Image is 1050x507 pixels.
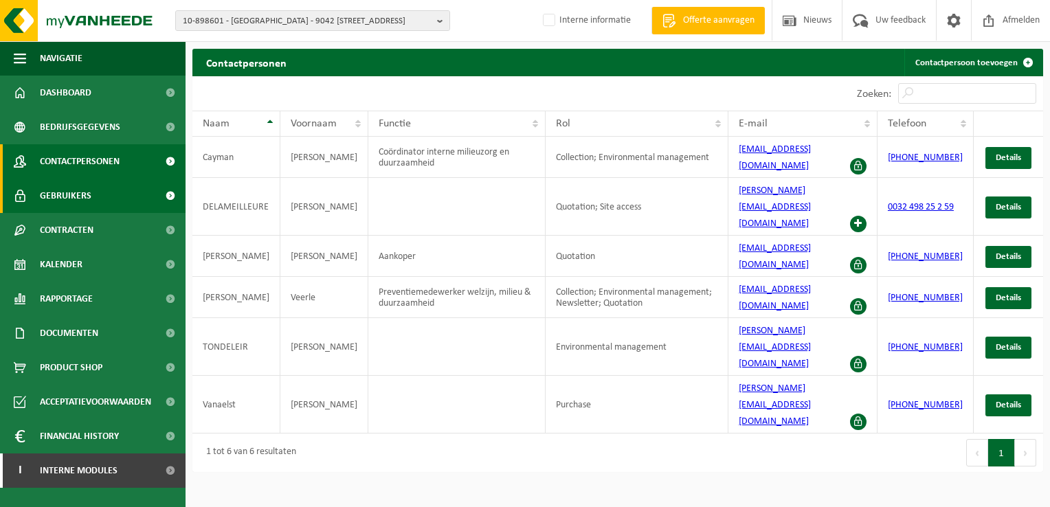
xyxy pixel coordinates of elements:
[40,41,82,76] span: Navigatie
[1015,439,1036,466] button: Next
[280,318,368,376] td: [PERSON_NAME]
[888,342,963,352] a: [PHONE_NUMBER]
[739,326,811,369] a: [PERSON_NAME][EMAIL_ADDRESS][DOMAIN_NAME]
[546,277,728,318] td: Collection; Environmental management; Newsletter; Quotation
[996,401,1021,409] span: Details
[192,49,300,76] h2: Contactpersonen
[540,10,631,31] label: Interne informatie
[985,337,1031,359] a: Details
[40,76,91,110] span: Dashboard
[651,7,765,34] a: Offerte aanvragen
[888,153,963,163] a: [PHONE_NUMBER]
[379,118,411,129] span: Functie
[985,394,1031,416] a: Details
[546,137,728,178] td: Collection; Environmental management
[368,236,546,277] td: Aankoper
[280,376,368,433] td: [PERSON_NAME]
[368,277,546,318] td: Preventiemedewerker welzijn, milieu & duurzaamheid
[739,185,811,229] a: [PERSON_NAME][EMAIL_ADDRESS][DOMAIN_NAME]
[175,10,450,31] button: 10-898601 - [GEOGRAPHIC_DATA] - 9042 [STREET_ADDRESS]
[192,137,280,178] td: Cayman
[199,440,296,465] div: 1 tot 6 van 6 resultaten
[14,453,26,488] span: I
[546,236,728,277] td: Quotation
[739,284,811,311] a: [EMAIL_ADDRESS][DOMAIN_NAME]
[888,118,926,129] span: Telefoon
[996,252,1021,261] span: Details
[280,236,368,277] td: [PERSON_NAME]
[888,400,963,410] a: [PHONE_NUMBER]
[985,147,1031,169] a: Details
[985,246,1031,268] a: Details
[192,376,280,433] td: Vanaelst
[280,178,368,236] td: [PERSON_NAME]
[192,277,280,318] td: [PERSON_NAME]
[888,202,954,212] a: 0032 498 25 2 59
[546,178,728,236] td: Quotation; Site access
[192,178,280,236] td: DELAMEILLEURE
[280,137,368,178] td: [PERSON_NAME]
[546,318,728,376] td: Environmental management
[904,49,1042,76] a: Contactpersoon toevoegen
[40,179,91,213] span: Gebruikers
[40,282,93,316] span: Rapportage
[739,144,811,171] a: [EMAIL_ADDRESS][DOMAIN_NAME]
[985,196,1031,218] a: Details
[40,453,118,488] span: Interne modules
[280,277,368,318] td: Veerle
[996,343,1021,352] span: Details
[40,385,151,419] span: Acceptatievoorwaarden
[40,247,82,282] span: Kalender
[546,376,728,433] td: Purchase
[40,419,119,453] span: Financial History
[888,251,963,262] a: [PHONE_NUMBER]
[40,110,120,144] span: Bedrijfsgegevens
[556,118,570,129] span: Rol
[985,287,1031,309] a: Details
[739,118,768,129] span: E-mail
[203,118,230,129] span: Naam
[40,316,98,350] span: Documenten
[40,350,102,385] span: Product Shop
[40,213,93,247] span: Contracten
[192,318,280,376] td: TONDELEIR
[996,203,1021,212] span: Details
[183,11,432,32] span: 10-898601 - [GEOGRAPHIC_DATA] - 9042 [STREET_ADDRESS]
[996,153,1021,162] span: Details
[966,439,988,466] button: Previous
[680,14,758,27] span: Offerte aanvragen
[739,243,811,270] a: [EMAIL_ADDRESS][DOMAIN_NAME]
[996,293,1021,302] span: Details
[857,89,891,100] label: Zoeken:
[192,236,280,277] td: [PERSON_NAME]
[739,383,811,427] a: [PERSON_NAME][EMAIL_ADDRESS][DOMAIN_NAME]
[988,439,1015,466] button: 1
[40,144,120,179] span: Contactpersonen
[888,293,963,303] a: [PHONE_NUMBER]
[291,118,337,129] span: Voornaam
[368,137,546,178] td: Coördinator interne milieuzorg en duurzaamheid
